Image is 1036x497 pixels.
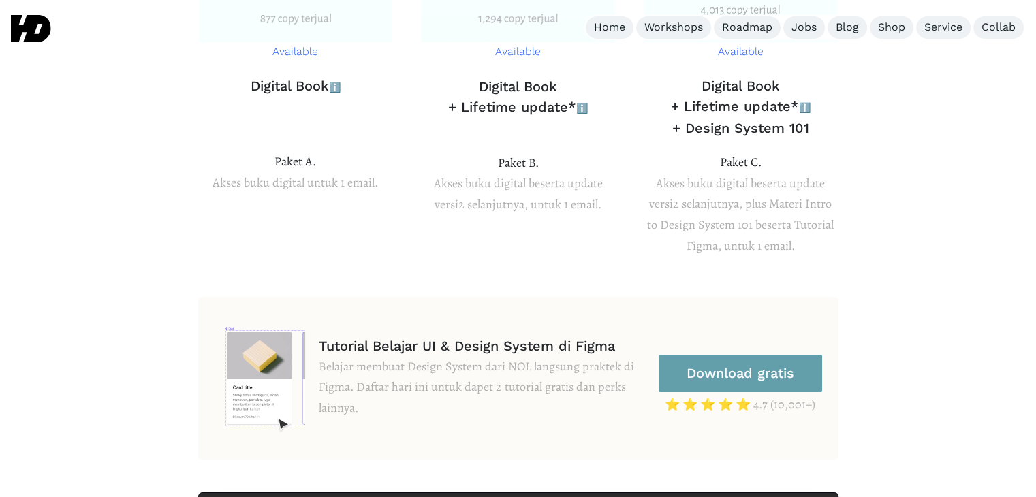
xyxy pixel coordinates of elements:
[783,16,825,39] a: Jobs
[636,16,711,39] a: Workshops
[791,20,817,35] div: Jobs
[916,16,971,39] a: Service
[420,153,616,215] p: Akses buku digital beserta update versi2 selanjutnya, untuk 1 email.
[644,20,703,35] div: Workshops
[659,355,822,392] a: Download gratis
[973,16,1024,39] a: Collab
[319,356,650,419] div: Belajar membuat Design System dari NOL langsung praktek di Figma. Daftar hari ini untuk dapet 2 t...
[659,398,822,413] div: ⭐ ⭐ ⭐ ⭐ ⭐ 4.7 (10,001+)
[199,42,393,62] p: Available
[594,20,625,35] div: Home
[714,16,781,39] a: Roadmap
[420,76,616,118] h3: Digital Book + Lifetime update*
[836,20,859,35] div: Blog
[329,82,341,93] span: ℹ️
[319,336,650,356] div: Tutorial Belajar UI & Design System di Figma
[643,76,838,138] h3: Digital Book + Lifetime update* + Design System 101
[982,20,1016,35] div: Collab
[274,153,316,170] span: Paket A.
[870,16,913,39] a: Shop
[924,20,962,35] div: Service
[643,152,838,256] p: Akses buku digital beserta update versi2 selanjutnya, plus Materi Intro to Design System 101 bese...
[878,20,905,35] div: Shop
[799,102,811,113] span: ℹ️
[828,16,867,39] a: Blog
[497,155,538,171] span: Paket B.
[722,20,772,35] div: Roadmap
[720,154,762,170] span: Paket C.
[586,16,633,39] a: Home
[644,42,838,62] p: Available
[421,42,615,62] p: Available
[576,103,588,114] span: ℹ️
[198,76,394,97] h3: Digital Book
[198,151,394,193] p: Akses buku digital untuk 1 email.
